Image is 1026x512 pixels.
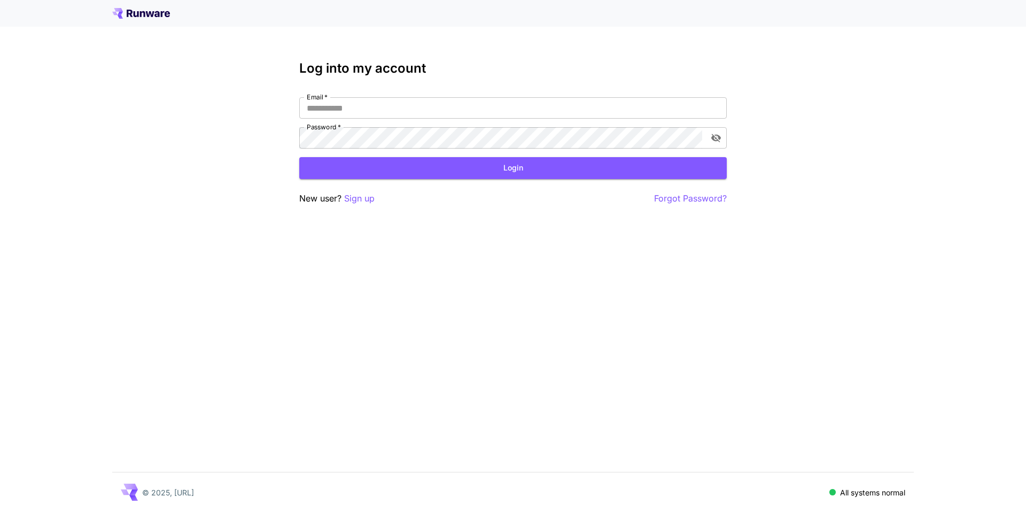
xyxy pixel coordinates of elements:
p: © 2025, [URL] [142,487,194,498]
button: Forgot Password? [654,192,727,205]
p: All systems normal [840,487,905,498]
h3: Log into my account [299,61,727,76]
label: Email [307,92,328,102]
label: Password [307,122,341,131]
p: New user? [299,192,375,205]
button: Sign up [344,192,375,205]
button: toggle password visibility [706,128,726,148]
button: Login [299,157,727,179]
